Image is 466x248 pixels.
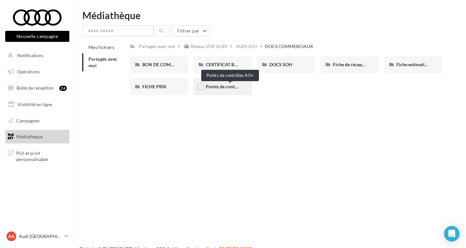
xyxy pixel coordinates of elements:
a: Médiathèque [4,130,71,143]
span: FICHE PRIX [142,84,167,89]
a: Boîte de réception24 [4,81,71,95]
span: Fiche estimation de reprise [396,62,451,67]
span: Mes fichiers [88,44,114,50]
a: PLV et print personnalisable [4,146,71,165]
span: PLV et print personnalisable [16,149,67,163]
a: AA Audi [GEOGRAPHIC_DATA] [5,230,69,242]
span: AA [8,233,15,240]
span: Boîte de réception [17,85,53,91]
div: AUDI AO+ [236,43,258,50]
a: Opérations [4,65,71,79]
a: Campagnes [4,114,71,128]
div: Médiathèque [82,10,458,20]
span: Points de contrôles AO+ [206,84,255,89]
button: Notifications [4,49,68,62]
span: Fiche de réception service VO [333,62,393,67]
span: Campagnes [16,118,40,123]
div: 24 [59,86,67,91]
div: DOCS COMMERCIAUX [265,43,313,50]
button: Nouvelle campagne [5,31,69,42]
span: Notifications [17,53,43,58]
span: Opérations [17,69,40,74]
button: Filtrer par [172,25,210,36]
a: Visibilité en ligne [4,98,71,111]
p: Audi [GEOGRAPHIC_DATA] [19,233,62,240]
span: Médiathèque [16,134,43,139]
div: Partagés avec moi [139,43,175,50]
span: Partagés avec moi [88,56,118,68]
span: BON DE COMMANDE [142,62,188,67]
span: CERTIFICAT BATTERIE [206,62,252,67]
span: DOCS SOH [269,62,292,67]
div: Réseau VGF AUDI [191,43,227,50]
span: Visibilité en ligne [17,102,52,107]
div: Open Intercom Messenger [444,226,460,242]
div: Points de contrôles AO+ [201,70,259,81]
